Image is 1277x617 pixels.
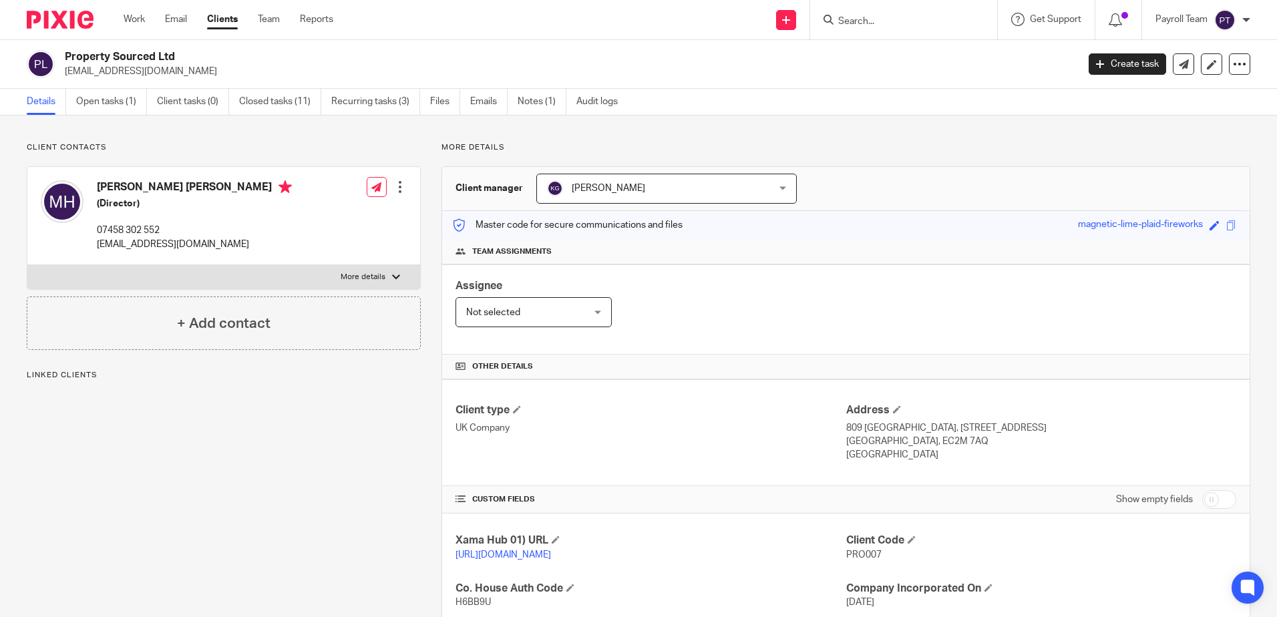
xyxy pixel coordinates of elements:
[97,238,292,251] p: [EMAIL_ADDRESS][DOMAIN_NAME]
[1116,493,1193,506] label: Show empty fields
[41,180,83,223] img: svg%3E
[1030,15,1081,24] span: Get Support
[846,598,874,607] span: [DATE]
[846,534,1236,548] h4: Client Code
[177,313,270,334] h4: + Add contact
[239,89,321,115] a: Closed tasks (11)
[547,180,563,196] img: svg%3E
[455,598,491,607] span: H6BB9U
[331,89,420,115] a: Recurring tasks (3)
[441,142,1250,153] p: More details
[455,582,846,596] h4: Co. House Auth Code
[846,421,1236,435] p: 809 [GEOGRAPHIC_DATA], [STREET_ADDRESS]
[472,361,533,372] span: Other details
[97,224,292,237] p: 07458 302 552
[846,550,882,560] span: PRO007
[341,272,385,282] p: More details
[27,50,55,78] img: svg%3E
[472,246,552,257] span: Team assignments
[279,180,292,194] i: Primary
[846,582,1236,596] h4: Company Incorporated On
[455,534,846,548] h4: Xama Hub 01) URL
[1089,53,1166,75] a: Create task
[124,13,145,26] a: Work
[27,142,421,153] p: Client contacts
[157,89,229,115] a: Client tasks (0)
[65,65,1069,78] p: [EMAIL_ADDRESS][DOMAIN_NAME]
[1214,9,1236,31] img: svg%3E
[65,50,868,64] h2: Property Sourced Ltd
[27,11,94,29] img: Pixie
[572,184,645,193] span: [PERSON_NAME]
[455,403,846,417] h4: Client type
[846,403,1236,417] h4: Address
[846,435,1236,448] p: [GEOGRAPHIC_DATA], EC2M 7AQ
[430,89,460,115] a: Files
[1155,13,1208,26] p: Payroll Team
[27,89,66,115] a: Details
[455,494,846,505] h4: CUSTOM FIELDS
[258,13,280,26] a: Team
[518,89,566,115] a: Notes (1)
[455,280,502,291] span: Assignee
[466,308,520,317] span: Not selected
[455,421,846,435] p: UK Company
[76,89,147,115] a: Open tasks (1)
[455,550,551,560] a: [URL][DOMAIN_NAME]
[455,182,523,195] h3: Client manager
[837,16,957,28] input: Search
[97,180,292,197] h4: [PERSON_NAME] [PERSON_NAME]
[846,448,1236,461] p: [GEOGRAPHIC_DATA]
[452,218,683,232] p: Master code for secure communications and files
[165,13,187,26] a: Email
[97,197,292,210] h5: (Director)
[300,13,333,26] a: Reports
[207,13,238,26] a: Clients
[27,370,421,381] p: Linked clients
[576,89,628,115] a: Audit logs
[1078,218,1203,233] div: magnetic-lime-plaid-fireworks
[470,89,508,115] a: Emails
